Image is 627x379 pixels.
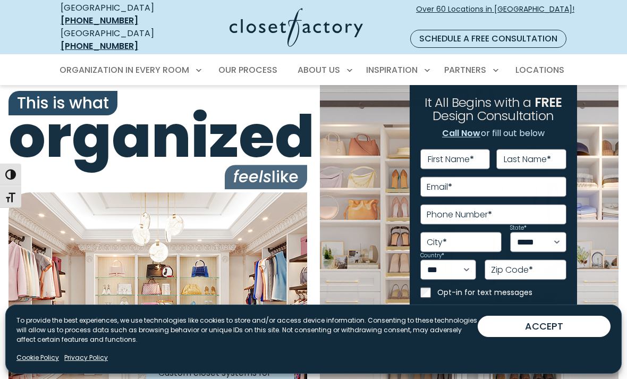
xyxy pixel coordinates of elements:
[366,64,418,76] span: Inspiration
[218,64,277,76] span: Our Process
[298,64,340,76] span: About Us
[61,14,138,27] a: [PHONE_NUMBER]
[61,40,138,52] a: [PHONE_NUMBER]
[60,64,189,76] span: Organization in Every Room
[416,4,574,26] span: Over 60 Locations in [GEOGRAPHIC_DATA]!
[515,64,564,76] span: Locations
[61,27,176,53] div: [GEOGRAPHIC_DATA]
[52,55,575,85] nav: Primary Menu
[410,30,566,48] a: Schedule a Free Consultation
[444,64,486,76] span: Partners
[478,316,611,337] button: ACCEPT
[16,316,478,344] p: To provide the best experiences, we use technologies like cookies to store and/or access device i...
[16,353,59,363] a: Cookie Policy
[225,165,307,189] span: like
[233,165,272,188] i: feels
[61,2,176,27] div: [GEOGRAPHIC_DATA]
[9,91,117,115] span: This is what
[230,8,363,47] img: Closet Factory Logo
[64,353,108,363] a: Privacy Policy
[9,107,307,165] span: organized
